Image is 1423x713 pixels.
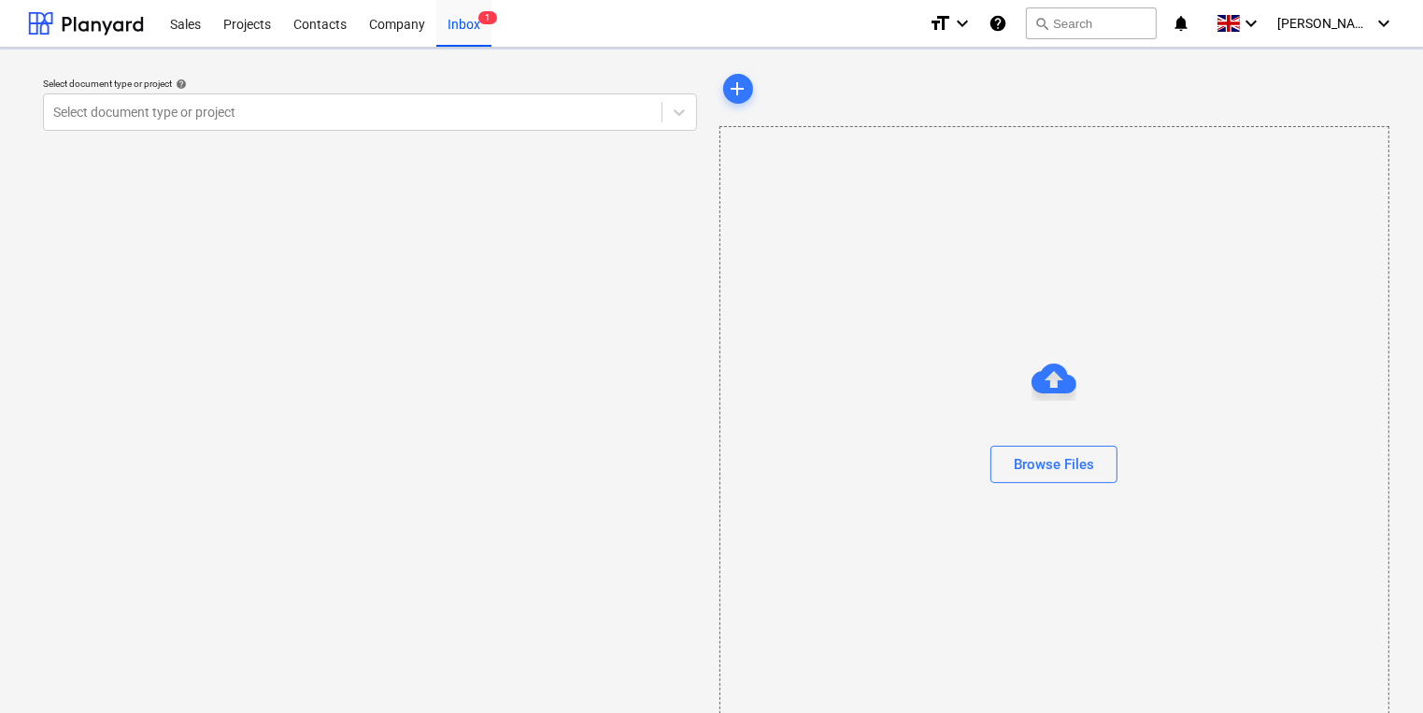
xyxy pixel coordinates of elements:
[43,78,697,90] div: Select document type or project
[951,12,974,35] i: keyboard_arrow_down
[929,12,951,35] i: format_size
[1034,16,1049,31] span: search
[1240,12,1262,35] i: keyboard_arrow_down
[478,11,497,24] span: 1
[1172,12,1190,35] i: notifications
[990,446,1117,483] button: Browse Files
[1026,7,1157,39] button: Search
[989,12,1007,35] i: Knowledge base
[172,78,187,90] span: help
[1277,16,1371,31] span: [PERSON_NAME]
[1330,623,1423,713] iframe: Chat Widget
[727,78,749,100] span: add
[1014,452,1094,477] div: Browse Files
[1373,12,1395,35] i: keyboard_arrow_down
